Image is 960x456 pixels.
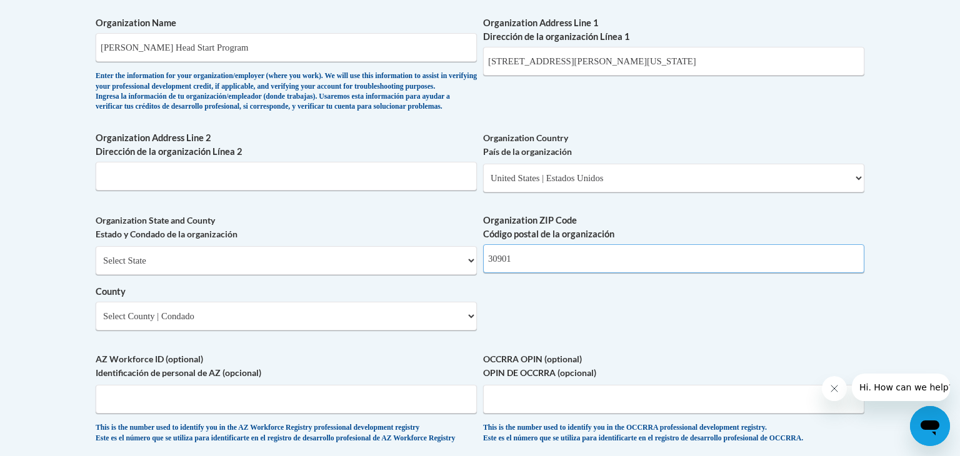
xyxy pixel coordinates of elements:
[96,71,477,112] div: Enter the information for your organization/employer (where you work). We will use this informati...
[483,214,864,241] label: Organization ZIP Code Código postal de la organización
[96,162,477,191] input: Metadata input
[96,423,477,444] div: This is the number used to identify you in the AZ Workforce Registry professional development reg...
[96,214,477,241] label: Organization State and County Estado y Condado de la organización
[96,352,477,380] label: AZ Workforce ID (optional) Identificación de personal de AZ (opcional)
[852,374,950,401] iframe: Message from company
[96,16,477,30] label: Organization Name
[96,285,477,299] label: County
[96,33,477,62] input: Metadata input
[7,9,101,19] span: Hi. How can we help?
[483,244,864,273] input: Metadata input
[483,423,864,444] div: This is the number used to identify you in the OCCRRA professional development registry. Este es ...
[822,376,847,401] iframe: Close message
[483,47,864,76] input: Metadata input
[483,352,864,380] label: OCCRRA OPIN (optional) OPIN DE OCCRRA (opcional)
[910,406,950,446] iframe: Button to launch messaging window
[483,16,864,44] label: Organization Address Line 1 Dirección de la organización Línea 1
[483,131,864,159] label: Organization Country País de la organización
[96,131,477,159] label: Organization Address Line 2 Dirección de la organización Línea 2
